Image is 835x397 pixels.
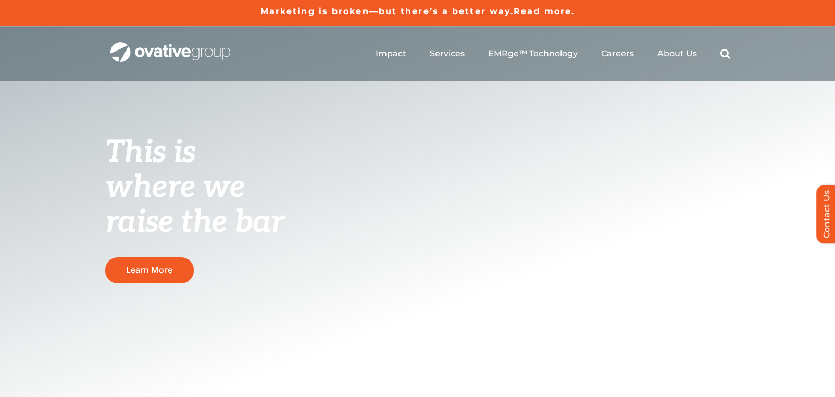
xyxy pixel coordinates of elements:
[105,169,284,241] span: where we raise the bar
[376,37,730,70] nav: Menu
[110,41,230,51] a: OG_Full_horizontal_WHT
[488,48,578,59] a: EMRge™ Technology
[105,257,194,283] a: Learn More
[126,265,172,275] span: Learn More
[430,48,465,59] a: Services
[657,48,697,59] a: About Us
[260,6,514,16] a: Marketing is broken—but there’s a better way.
[105,134,196,171] span: This is
[720,48,730,59] a: Search
[601,48,634,59] a: Careers
[514,6,575,16] a: Read more.
[376,48,406,59] a: Impact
